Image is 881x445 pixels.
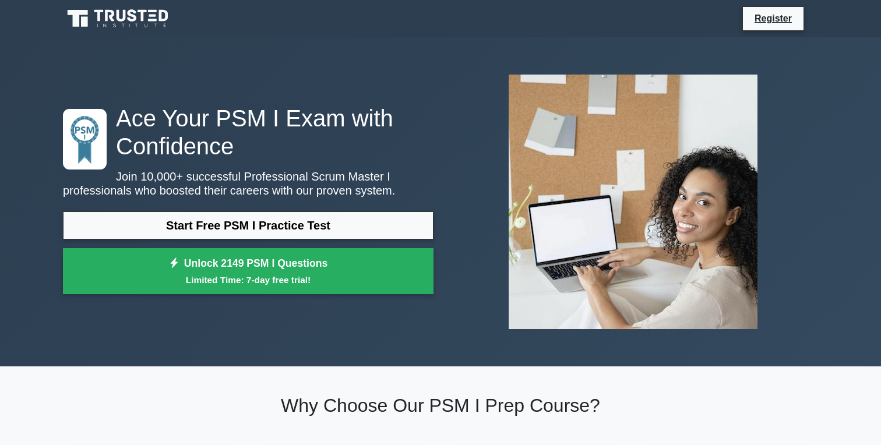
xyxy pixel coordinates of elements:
[748,11,799,26] a: Register
[63,104,434,160] h1: Ace Your PSM I Exam with Confidence
[77,273,419,287] small: Limited Time: 7-day free trial!
[63,394,818,416] h2: Why Choose Our PSM I Prep Course?
[63,248,434,295] a: Unlock 2149 PSM I QuestionsLimited Time: 7-day free trial!
[63,211,434,239] a: Start Free PSM I Practice Test
[63,169,434,197] p: Join 10,000+ successful Professional Scrum Master I professionals who boosted their careers with ...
